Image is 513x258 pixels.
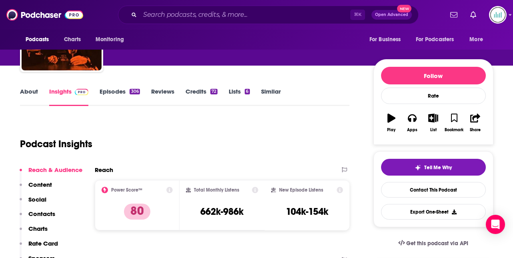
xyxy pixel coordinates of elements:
a: About [20,88,38,106]
button: Social [20,196,46,210]
button: Export One-Sheet [381,204,486,220]
span: Logged in as podglomerate [489,6,507,24]
div: Play [387,128,395,132]
p: Charts [28,225,48,232]
button: Open AdvancedNew [371,10,412,20]
button: open menu [464,32,493,47]
p: Contacts [28,210,55,218]
span: Charts [64,34,81,45]
div: 6 [245,89,250,94]
a: Credits72 [186,88,218,106]
button: Contacts [20,210,55,225]
h1: Podcast Insights [20,138,92,150]
h2: Power Score™ [111,187,142,193]
div: Open Intercom Messenger [486,215,505,234]
div: List [430,128,437,132]
p: 80 [124,204,150,220]
span: More [469,34,483,45]
a: Get this podcast via API [392,234,475,253]
a: Contact This Podcast [381,182,486,198]
span: ⌘ K [350,10,365,20]
button: open menu [20,32,60,47]
span: Get this podcast via API [406,240,468,247]
a: Show notifications dropdown [467,8,479,22]
a: Charts [59,32,86,47]
button: tell me why sparkleTell Me Why [381,159,486,176]
a: Similar [261,88,281,106]
button: open menu [90,32,134,47]
h2: Reach [95,166,113,174]
button: Apps [402,108,423,137]
span: New [397,5,411,12]
button: Content [20,181,52,196]
a: Show notifications dropdown [447,8,461,22]
h3: 104k-154k [286,206,328,218]
button: Reach & Audience [20,166,82,181]
div: Rate [381,88,486,104]
span: For Podcasters [416,34,454,45]
button: Bookmark [444,108,465,137]
p: Content [28,181,52,188]
span: Tell Me Why [424,164,452,171]
div: 72 [210,89,218,94]
span: Monitoring [96,34,124,45]
a: Lists6 [229,88,250,106]
div: Bookmark [445,128,463,132]
h2: Total Monthly Listens [194,187,239,193]
div: 306 [130,89,140,94]
a: InsightsPodchaser Pro [49,88,89,106]
span: For Business [369,34,401,45]
div: Apps [407,128,417,132]
p: Reach & Audience [28,166,82,174]
button: List [423,108,443,137]
button: Charts [20,225,48,240]
a: Reviews [151,88,174,106]
button: Show profile menu [489,6,507,24]
h2: New Episode Listens [279,187,323,193]
button: Play [381,108,402,137]
img: Podchaser Pro [75,89,89,95]
p: Social [28,196,46,203]
p: Rate Card [28,240,58,247]
img: User Profile [489,6,507,24]
div: Share [470,128,481,132]
button: open menu [364,32,411,47]
input: Search podcasts, credits, & more... [140,8,350,21]
span: Podcasts [26,34,49,45]
button: Follow [381,67,486,84]
img: tell me why sparkle [415,164,421,171]
button: open menu [411,32,466,47]
span: Open Advanced [375,13,408,17]
button: Share [465,108,485,137]
button: Rate Card [20,240,58,254]
img: Podchaser - Follow, Share and Rate Podcasts [6,7,83,22]
a: Episodes306 [100,88,140,106]
h3: 662k-986k [200,206,244,218]
div: Search podcasts, credits, & more... [118,6,419,24]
